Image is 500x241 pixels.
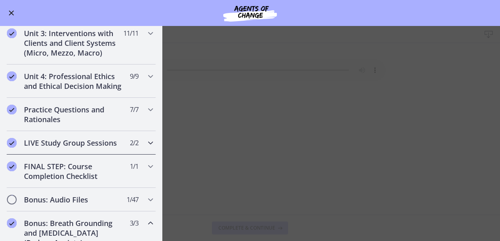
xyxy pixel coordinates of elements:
[7,28,17,38] i: Completed
[24,161,123,181] h2: FINAL STEP: Course Completion Checklist
[7,218,17,228] i: Completed
[130,161,138,171] span: 1 / 1
[24,105,123,124] h2: Practice Questions and Rationales
[130,71,138,81] span: 9 / 9
[127,195,138,204] span: 1 / 47
[7,138,17,148] i: Completed
[24,138,123,148] h2: LIVE Study Group Sessions
[123,28,138,38] span: 11 / 11
[24,71,123,91] h2: Unit 4: Professional Ethics and Ethical Decision Making
[7,161,17,171] i: Completed
[7,105,17,114] i: Completed
[24,195,123,204] h2: Bonus: Audio Files
[6,8,16,18] button: Enable menu
[130,138,138,148] span: 2 / 2
[130,218,138,228] span: 3 / 3
[130,105,138,114] span: 7 / 7
[24,28,123,58] h2: Unit 3: Interventions with Clients and Client Systems (Micro, Mezzo, Macro)
[201,3,299,23] img: Agents of Change
[7,71,17,81] i: Completed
